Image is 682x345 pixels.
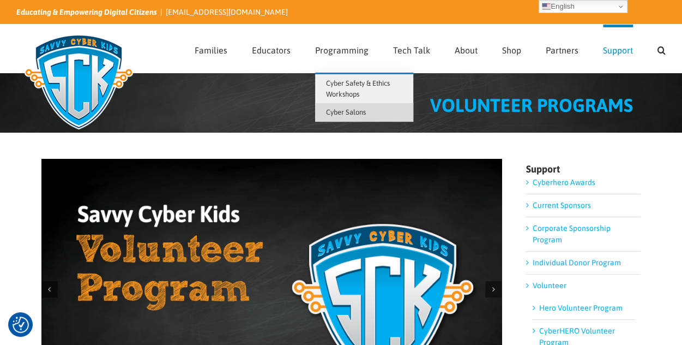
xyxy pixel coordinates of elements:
a: Families [195,25,227,73]
a: Corporate Sponsorship Program [532,224,610,244]
a: Programming [315,25,369,73]
nav: Main Menu [195,25,666,73]
span: VOLUNTEER PROGRAMS [430,94,633,116]
a: Cyber Salons [315,103,413,122]
a: Tech Talk [393,25,430,73]
a: Search [657,25,666,73]
a: Cyber Safety & Ethics Workshops [315,74,413,103]
span: Support [603,46,633,55]
i: Educating & Empowering Digital Citizens [16,8,157,16]
span: About [455,46,478,55]
span: Families [195,46,227,55]
a: Partners [546,25,578,73]
span: Cyber Safety & Ethics Workshops [326,79,390,98]
a: Support [603,25,633,73]
a: Hero Volunteer Program [539,304,622,312]
a: Cyberhero Awards [532,178,595,187]
img: Revisit consent button [13,317,29,333]
a: Current Sponsors [532,201,590,210]
a: Shop [502,25,521,73]
a: About [455,25,478,73]
a: Individual Donor Program [532,258,620,267]
span: Educators [252,46,291,55]
span: Shop [502,46,521,55]
button: Consent Preferences [13,317,29,333]
div: Next slide [485,281,502,298]
span: Programming [315,46,369,55]
a: Volunteer [532,281,566,290]
span: Cyber Salons [326,108,366,116]
div: Previous slide [41,281,58,298]
img: Savvy Cyber Kids Logo [16,27,141,136]
span: Tech Talk [393,46,430,55]
span: Partners [546,46,578,55]
img: en [542,2,551,11]
a: Educators [252,25,291,73]
a: [EMAIL_ADDRESS][DOMAIN_NAME] [166,8,288,16]
h4: Support [526,164,641,174]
